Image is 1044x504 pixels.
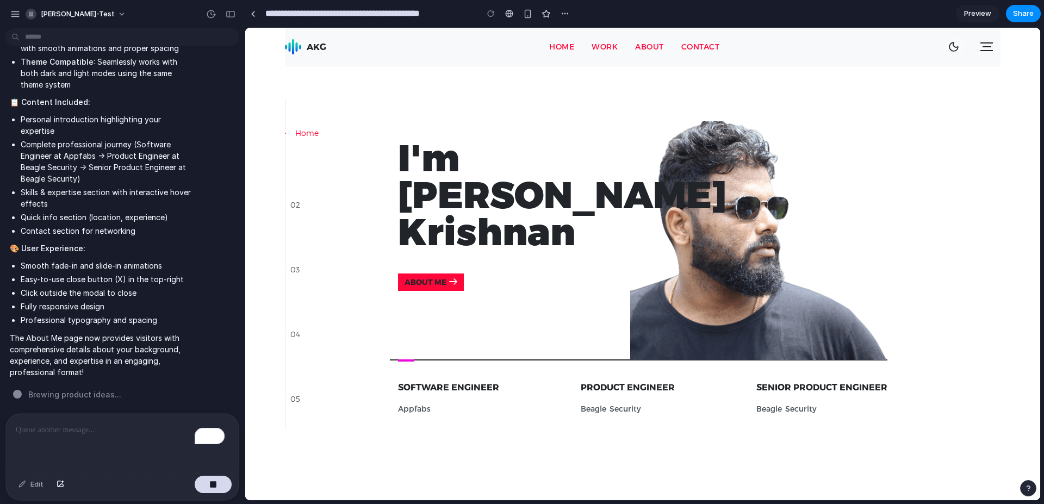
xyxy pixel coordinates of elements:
strong: 🎨 User Experience: [10,244,85,253]
p: The About Me page now provides visitors with comprehensive details about your background, experie... [10,332,191,378]
li: Complete professional journey (Software Engineer at Appfabs → Product Engineer at Beagle Security... [21,139,191,184]
li: Professional typography and spacing [21,314,191,326]
span: Preview [964,8,991,19]
span: Share [1013,8,1034,19]
h3: Software Engineer [153,352,254,366]
h3: Product Engineer [335,352,430,366]
button: Share [1006,5,1041,22]
li: Personal introduction highlighting your expertise [21,114,191,136]
p: Appfabs [153,375,254,387]
li: Quick info section (location, experience) [21,211,191,223]
div: To enrich screen reader interactions, please activate Accessibility in Grammarly extension settings [6,414,239,471]
button: [PERSON_NAME]-test [21,5,132,23]
img: Welcome [385,94,649,332]
p: Beagle Security [511,375,642,387]
p: Beagle Security [335,375,430,387]
a: Preview [956,5,999,22]
iframe: To enrich screen reader interactions, please activate Accessibility in Grammarly extension settings [245,28,1040,500]
strong: Theme Compatible [21,57,94,66]
li: Contact section for networking [21,225,191,237]
span: Brewing product ideas ... [28,389,121,400]
span: [PERSON_NAME]-test [41,9,115,20]
li: Easy-to-use close button (X) in the top-right [21,273,191,285]
li: Smooth fade-in and slide-in animations [21,260,191,271]
li: Click outside the modal to close [21,287,191,298]
strong: 📋 Content Included: [10,97,90,107]
li: Fully responsive design [21,301,191,312]
h3: Senior Product Engineer [511,352,642,366]
li: : Seamlessly works with both dark and light modes using the same theme system [21,56,191,90]
li: Skills & expertise section with interactive hover effects [21,186,191,209]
